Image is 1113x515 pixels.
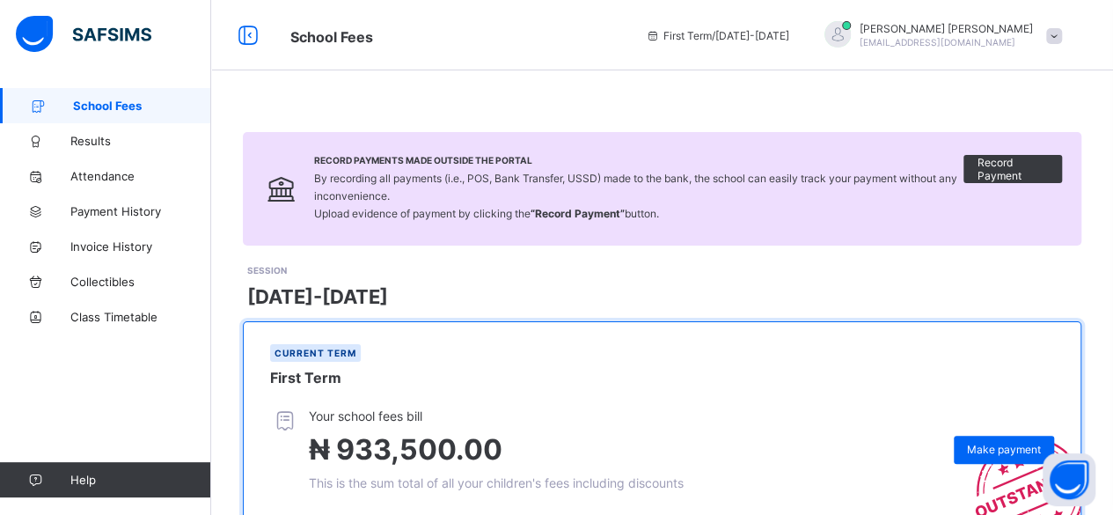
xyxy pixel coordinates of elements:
span: [DATE]-[DATE] [247,285,388,308]
span: Results [70,134,211,148]
b: “Record Payment” [531,207,625,220]
span: [PERSON_NAME] [PERSON_NAME] [860,22,1033,35]
span: Your school fees bill [309,408,684,423]
span: Payment History [70,204,211,218]
span: Collectibles [70,275,211,289]
span: Class Timetable [70,310,211,324]
span: School Fees [290,28,373,46]
span: SESSION [247,265,287,276]
span: Attendance [70,169,211,183]
span: Invoice History [70,239,211,254]
img: safsims [16,16,151,53]
span: By recording all payments (i.e., POS, Bank Transfer, USSD) made to the bank, the school can easil... [314,172,957,220]
span: First Term [270,369,341,386]
div: EMMANUELAYENI [807,21,1071,50]
span: Record Payments Made Outside the Portal [314,155,964,166]
span: Make payment [967,443,1041,456]
span: School Fees [73,99,211,113]
span: [EMAIL_ADDRESS][DOMAIN_NAME] [860,37,1015,48]
span: ₦ 933,500.00 [309,432,502,467]
span: Current term [275,348,356,358]
span: Help [70,473,210,487]
span: Record Payment [977,156,1049,182]
span: session/term information [646,29,789,42]
button: Open asap [1043,453,1095,506]
span: This is the sum total of all your children's fees including discounts [309,475,684,490]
